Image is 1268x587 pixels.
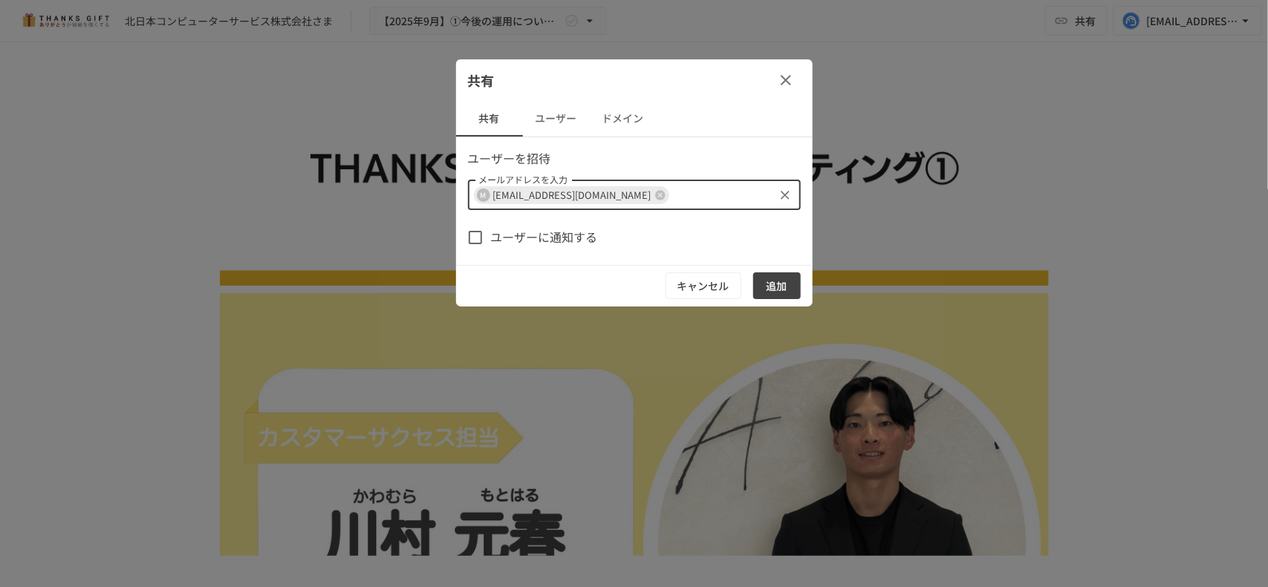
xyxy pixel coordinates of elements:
span: [EMAIL_ADDRESS][DOMAIN_NAME] [487,186,657,203]
div: M [477,188,490,202]
span: ユーザーに通知する [491,228,598,247]
button: 追加 [753,272,801,300]
button: キャンセル [666,272,741,300]
button: ドメイン [590,101,657,137]
div: 共有 [456,59,813,101]
button: 共有 [456,101,523,137]
label: メールアドレスを入力 [478,174,568,186]
button: クリア [775,185,796,206]
button: ユーザー [523,101,590,137]
div: M[EMAIL_ADDRESS][DOMAIN_NAME] [474,186,669,204]
p: ユーザーを招待 [468,149,801,168]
